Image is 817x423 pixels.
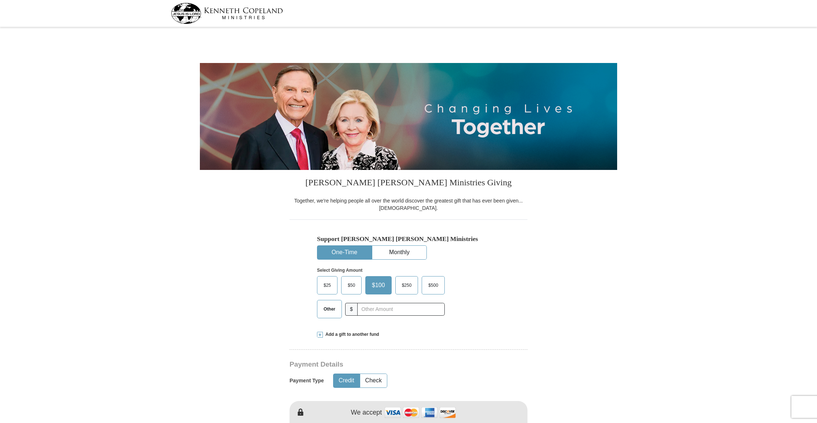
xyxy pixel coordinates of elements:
[333,374,359,387] button: Credit
[290,170,527,197] h3: [PERSON_NAME] [PERSON_NAME] Ministries Giving
[320,280,335,291] span: $25
[323,331,379,338] span: Add a gift to another fund
[320,304,339,315] span: Other
[372,246,426,259] button: Monthly
[344,280,359,291] span: $50
[317,246,372,259] button: One-Time
[317,235,500,243] h5: Support [PERSON_NAME] [PERSON_NAME] Ministries
[398,280,415,291] span: $250
[368,280,389,291] span: $100
[351,409,382,417] h4: We accept
[290,360,476,369] h3: Payment Details
[290,197,527,212] div: Together, we're helping people all over the world discover the greatest gift that has ever been g...
[384,405,457,420] img: credit cards accepted
[425,280,442,291] span: $500
[171,3,283,24] img: kcm-header-logo.svg
[360,374,387,387] button: Check
[357,303,445,316] input: Other Amount
[290,378,324,384] h5: Payment Type
[317,268,362,273] strong: Select Giving Amount
[345,303,358,316] span: $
